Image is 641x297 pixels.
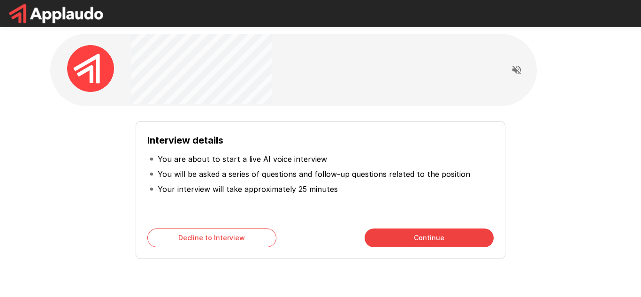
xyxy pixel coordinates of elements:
[507,61,526,79] button: Read questions aloud
[158,183,338,195] p: Your interview will take approximately 25 minutes
[147,228,276,247] button: Decline to Interview
[158,168,470,180] p: You will be asked a series of questions and follow-up questions related to the position
[147,135,223,146] b: Interview details
[158,153,327,165] p: You are about to start a live AI voice interview
[67,45,114,92] img: applaudo_avatar.png
[365,228,494,247] button: Continue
